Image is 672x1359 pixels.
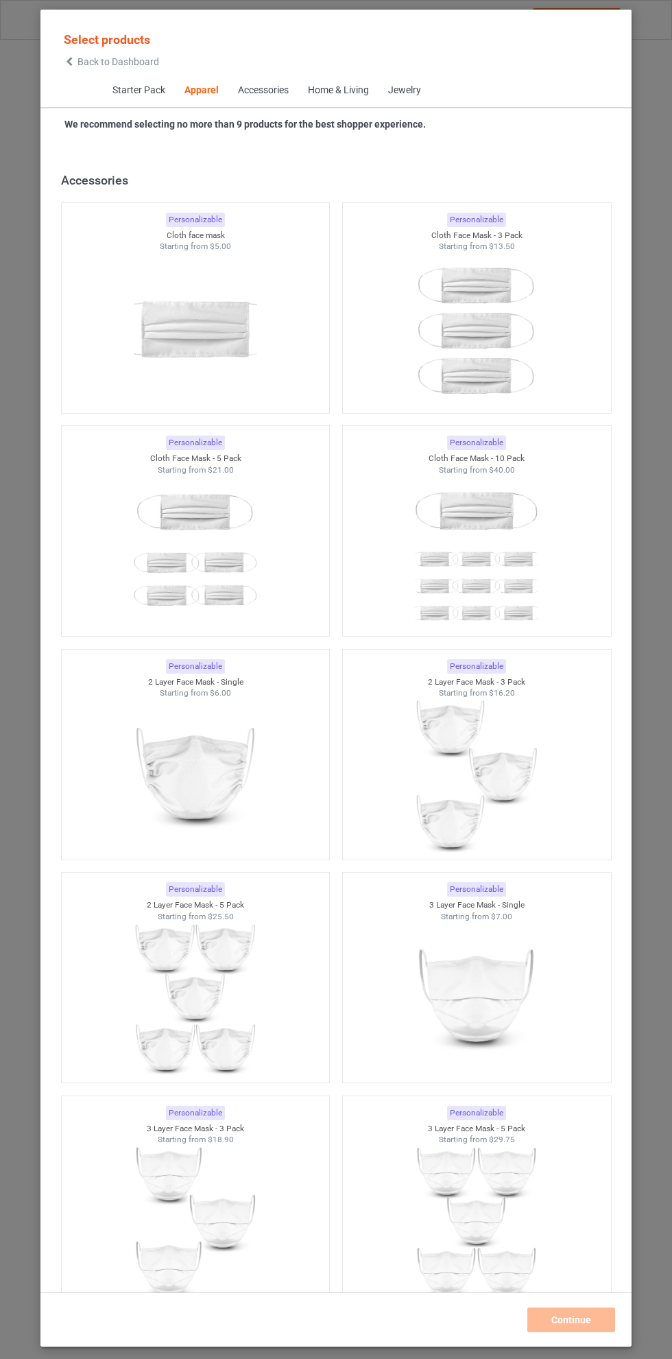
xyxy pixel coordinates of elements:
div: Accessories [237,84,288,97]
div: Personalizable [166,436,225,450]
div: Jewelry [387,84,420,97]
div: Starting from [62,1134,330,1146]
div: Cloth face mask [62,230,330,241]
div: Starting from [62,241,330,252]
span: $18.90 [207,1135,233,1144]
img: regular.jpg [134,1146,256,1299]
span: Select products [64,32,150,47]
span: $6.00 [210,688,231,698]
span: $16.20 [489,688,515,698]
div: Personalizable [447,436,506,450]
div: 3 Layer Face Mask - 5 Pack [343,1123,611,1135]
div: Starting from [62,464,330,476]
div: Personalizable [166,1106,225,1120]
div: 2 Layer Face Mask - 5 Pack [62,899,330,911]
div: 3 Layer Face Mask - Single [343,899,611,911]
div: Cloth Face Mask - 10 Pack [343,453,611,464]
span: $25.50 [207,912,233,921]
strong: We recommend selecting no more than 9 products for the best shopper experience. [64,119,426,130]
div: Starting from [62,687,330,699]
div: Personalizable [447,659,506,674]
span: $21.00 [207,465,233,475]
div: 3 Layer Face Mask - 3 Pack [62,1123,330,1135]
div: Starting from [343,241,611,252]
img: regular.jpg [134,699,256,853]
div: Accessories [61,172,618,188]
span: Starter Pack [102,74,174,107]
img: regular.jpg [134,252,256,406]
span: $29.75 [489,1135,515,1144]
img: regular.jpg [134,475,256,629]
img: regular.jpg [415,922,538,1076]
div: Starting from [343,911,611,923]
div: Apparel [184,84,218,97]
div: Starting from [343,464,611,476]
span: Back to Dashboard [77,56,159,67]
div: Cloth Face Mask - 5 Pack [62,453,330,464]
div: Personalizable [166,882,225,897]
img: regular.jpg [134,922,256,1076]
div: Personalizable [166,213,225,227]
span: $5.00 [210,241,231,251]
img: regular.jpg [415,699,538,853]
img: regular.jpg [415,252,538,406]
div: 2 Layer Face Mask - 3 Pack [343,676,611,688]
div: 2 Layer Face Mask - Single [62,676,330,688]
div: Starting from [343,1134,611,1146]
span: $13.50 [489,241,515,251]
div: Starting from [62,911,330,923]
div: Home & Living [307,84,368,97]
div: Cloth Face Mask - 3 Pack [343,230,611,241]
span: $7.00 [491,912,512,921]
div: Personalizable [447,213,506,227]
span: $40.00 [489,465,515,475]
div: Personalizable [447,882,506,897]
div: Starting from [343,687,611,699]
div: Personalizable [166,659,225,674]
img: regular.jpg [415,1146,538,1299]
img: regular.jpg [415,475,538,629]
div: Personalizable [447,1106,506,1120]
